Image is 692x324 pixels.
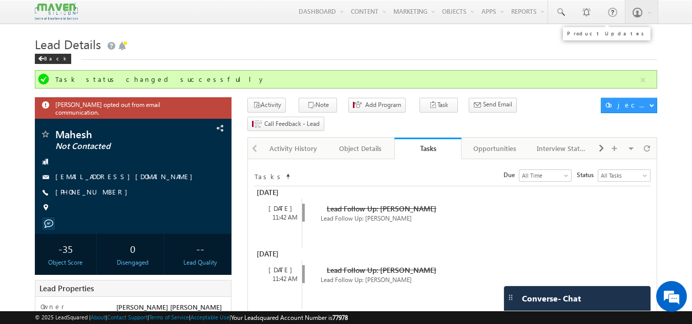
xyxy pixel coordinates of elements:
[259,274,302,284] div: 11:42 AM
[598,169,651,182] a: All Tasks
[365,100,401,110] span: Add Program
[104,258,161,267] div: Disengaged
[91,314,106,320] a: About
[522,294,581,303] span: Converse - Chat
[567,30,646,36] div: Product Updates
[55,129,177,139] span: Mahesh
[321,276,412,284] span: Lead Follow Up: [PERSON_NAME]
[35,3,78,20] img: Custom Logo
[35,313,348,322] span: © 2025 LeadSquared | | | | |
[247,117,324,132] button: Call Feedback - Lead
[55,75,639,84] div: Task status changed successfully
[254,186,301,199] div: [DATE]
[35,36,101,52] span: Lead Details
[327,204,436,213] span: Lead Follow Up: [PERSON_NAME]
[55,100,205,116] span: [PERSON_NAME] opted out from email communication.
[55,172,198,182] span: [EMAIL_ADDRESS][DOMAIN_NAME]
[104,239,161,258] div: 0
[605,100,649,110] div: Object Actions
[55,141,177,152] span: Not Contacted
[469,98,517,113] button: Send Email
[254,248,301,260] div: [DATE]
[504,170,519,180] span: Due
[598,171,647,180] span: All Tasks
[116,303,222,311] span: [PERSON_NAME] [PERSON_NAME]
[402,143,454,153] div: Tasks
[172,239,228,258] div: --
[462,138,529,159] a: Opportunities
[259,204,302,213] div: [DATE]
[268,142,318,155] div: Activity History
[172,258,228,267] div: Lead Quality
[259,213,302,222] div: 11:42 AM
[299,98,337,113] button: Note
[149,314,189,320] a: Terms of Service
[231,314,348,321] span: Your Leadsquared Account Number is
[601,98,657,113] button: Object Actions
[577,170,598,180] span: Status
[247,98,286,113] button: Activity
[107,314,148,320] a: Contact Support
[519,169,572,182] a: All Time
[483,100,512,109] span: Send Email
[37,258,94,267] div: Object Score
[35,54,71,64] div: Back
[37,239,94,258] div: -35
[327,138,394,159] a: Object Details
[470,142,519,155] div: Opportunities
[321,214,412,222] span: Lead Follow Up: [PERSON_NAME]
[254,169,285,182] td: Tasks
[335,142,385,155] div: Object Details
[519,171,569,180] span: All Time
[332,314,348,321] span: 77978
[529,138,596,159] a: Interview Status
[39,283,94,293] span: Lead Properties
[40,302,65,311] label: Owner
[264,119,320,128] span: Call Feedback - Lead
[259,265,302,274] div: [DATE]
[327,265,436,275] span: Lead Follow Up: [PERSON_NAME]
[420,98,458,113] button: Task
[348,98,406,113] button: Add Program
[55,187,133,198] span: [PHONE_NUMBER]
[191,314,229,320] a: Acceptable Use
[537,142,586,155] div: Interview Status
[35,53,76,62] a: Back
[394,138,462,159] a: Tasks
[285,170,290,179] span: Sort Timeline
[507,293,515,301] img: carter-drag
[260,138,327,159] a: Activity History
